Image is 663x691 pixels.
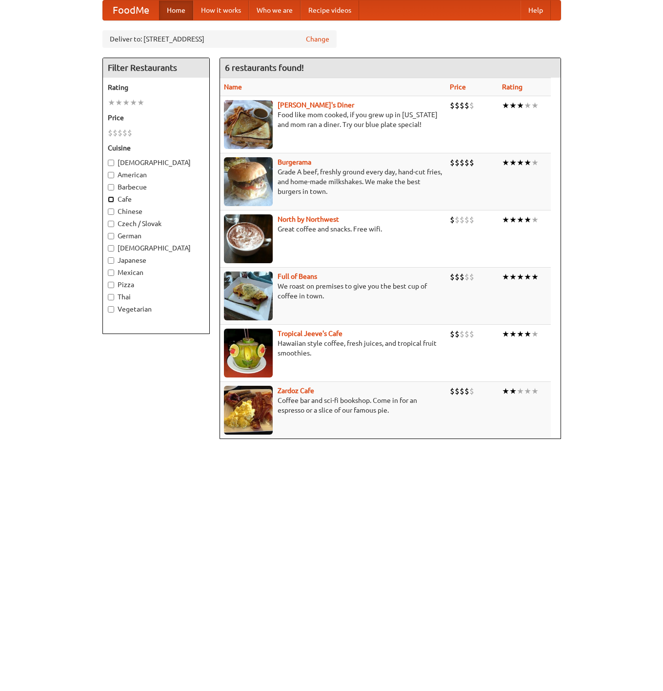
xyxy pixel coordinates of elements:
[225,63,304,72] ng-pluralize: 6 restaurants found!
[531,100,539,111] li: ★
[455,214,460,225] li: $
[224,214,273,263] img: north.jpg
[524,329,531,339] li: ★
[224,100,273,149] img: sallys.jpg
[450,157,455,168] li: $
[193,0,249,20] a: How it works
[108,243,204,253] label: [DEMOGRAPHIC_DATA]
[224,329,273,377] img: jeeves.jpg
[502,329,509,339] li: ★
[509,100,517,111] li: ★
[502,100,509,111] li: ★
[469,214,474,225] li: $
[127,127,132,138] li: $
[450,214,455,225] li: $
[224,396,442,415] p: Coffee bar and sci-fi bookshop. Come in for an espresso or a slice of our famous pie.
[108,221,114,227] input: Czech / Slovak
[455,386,460,397] li: $
[108,268,204,277] label: Mexican
[108,97,115,108] li: ★
[224,281,442,301] p: We roast on premises to give you the best cup of coffee in town.
[278,330,342,337] a: Tropical Jeeve's Cafe
[464,386,469,397] li: $
[278,101,354,109] b: [PERSON_NAME]'s Diner
[137,97,144,108] li: ★
[108,158,204,168] label: [DEMOGRAPHIC_DATA]
[306,34,329,44] a: Change
[521,0,551,20] a: Help
[278,272,317,280] a: Full of Beans
[278,387,314,395] b: Zardoz Cafe
[502,214,509,225] li: ★
[108,233,114,239] input: German
[108,231,204,241] label: German
[502,386,509,397] li: ★
[249,0,301,20] a: Who we are
[502,272,509,282] li: ★
[517,100,524,111] li: ★
[108,282,114,288] input: Pizza
[464,100,469,111] li: $
[108,255,204,265] label: Japanese
[450,83,466,91] a: Price
[224,110,442,129] p: Food like mom cooked, if you grew up in [US_STATE] and mom ran a diner. Try our blue plate special!
[524,386,531,397] li: ★
[455,272,460,282] li: $
[108,127,113,138] li: $
[469,100,474,111] li: $
[524,214,531,225] li: ★
[469,157,474,168] li: $
[509,272,517,282] li: ★
[108,292,204,302] label: Thai
[108,245,114,251] input: [DEMOGRAPHIC_DATA]
[108,184,114,190] input: Barbecue
[509,157,517,168] li: ★
[122,127,127,138] li: $
[509,214,517,225] li: ★
[118,127,122,138] li: $
[108,219,204,229] label: Czech / Slovak
[455,329,460,339] li: $
[460,100,464,111] li: $
[108,113,204,123] h5: Price
[524,157,531,168] li: ★
[108,257,114,264] input: Japanese
[108,194,204,204] label: Cafe
[108,280,204,290] label: Pizza
[469,272,474,282] li: $
[278,215,339,223] a: North by Northwest
[517,329,524,339] li: ★
[531,386,539,397] li: ★
[108,160,114,166] input: [DEMOGRAPHIC_DATA]
[224,157,273,206] img: burgerama.jpg
[224,167,442,196] p: Grade A beef, freshly ground every day, hand-cut fries, and home-made milkshakes. We make the bes...
[460,386,464,397] li: $
[278,158,311,166] a: Burgerama
[108,143,204,153] h5: Cuisine
[517,386,524,397] li: ★
[224,224,442,234] p: Great coffee and snacks. Free wifi.
[464,214,469,225] li: $
[455,100,460,111] li: $
[130,97,137,108] li: ★
[524,272,531,282] li: ★
[103,58,209,78] h4: Filter Restaurants
[108,83,204,92] h5: Rating
[460,272,464,282] li: $
[159,0,193,20] a: Home
[450,386,455,397] li: $
[460,157,464,168] li: $
[224,83,242,91] a: Name
[108,172,114,178] input: American
[455,157,460,168] li: $
[113,127,118,138] li: $
[469,329,474,339] li: $
[531,329,539,339] li: ★
[509,386,517,397] li: ★
[502,157,509,168] li: ★
[108,209,114,215] input: Chinese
